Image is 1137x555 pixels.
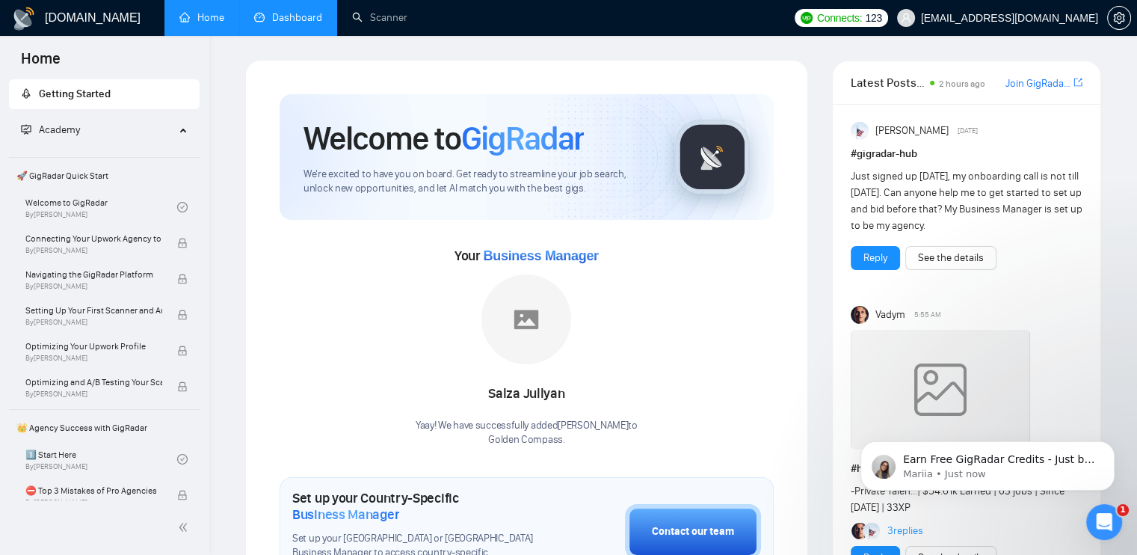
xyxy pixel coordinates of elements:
span: Latest Posts from the GigRadar Community [851,73,925,92]
span: We're excited to have you on board. Get ready to streamline your job search, unlock new opportuni... [303,168,651,196]
span: Business Manager [483,248,598,263]
img: weqQh+iSagEgQAAAABJRU5ErkJggg== [851,330,1030,450]
a: dashboardDashboard [254,11,322,24]
span: 5:55 AM [914,308,941,322]
img: logo [12,7,36,31]
span: lock [177,310,188,320]
span: setting [1108,12,1130,24]
span: Business Manager [292,506,399,523]
iframe: Intercom live chat [1086,504,1122,540]
span: lock [177,346,188,356]
span: By [PERSON_NAME] [25,318,162,327]
span: lock [177,274,188,284]
a: searchScanner [352,11,407,24]
span: By [PERSON_NAME] [25,282,162,291]
span: Optimizing Your Upwork Profile [25,339,162,354]
span: Optimizing and A/B Testing Your Scanner for Better Results [25,375,162,390]
span: 123 [865,10,881,26]
p: Golden Compass . [416,433,638,447]
span: 👑 Agency Success with GigRadar [10,413,198,443]
img: Vadym [851,306,869,324]
img: gigradar-logo.png [675,120,750,194]
h1: Set up your Country-Specific [292,490,550,523]
div: Salza Jullyan [416,381,638,407]
iframe: Intercom notifications message [838,410,1137,515]
span: Getting Started [39,88,111,100]
span: Academy [21,123,80,136]
button: Reply [851,246,900,270]
a: 3replies [887,524,922,539]
a: See the details [918,250,984,266]
span: Just signed up [DATE], my onboarding call is not till [DATE]. Can anyone help me to get started t... [851,170,1082,232]
button: setting [1107,6,1131,30]
h1: Welcome to [303,118,584,159]
li: Getting Started [9,79,200,109]
a: homeHome [179,11,224,24]
h1: # gigradar-hub [851,146,1082,162]
span: By [PERSON_NAME] [25,354,162,363]
span: 1 [1117,504,1129,516]
span: [DATE] [958,124,978,138]
button: See the details [905,246,996,270]
img: placeholder.png [481,275,571,364]
img: Anisuzzaman Khan [851,122,869,140]
span: Home [9,48,73,79]
img: Anisuzzaman Khan [863,523,880,539]
span: user [901,13,911,23]
span: By [PERSON_NAME] [25,246,162,255]
span: check-circle [177,454,188,464]
span: check-circle [177,202,188,212]
span: ⛔ Top 3 Mistakes of Pro Agencies [25,483,162,498]
span: Connects: [817,10,862,26]
span: lock [177,238,188,248]
div: Contact our team [652,524,734,540]
a: export [1073,76,1082,90]
span: Your [455,248,599,264]
span: rocket [21,88,31,99]
span: Connecting Your Upwork Agency to GigRadar [25,231,162,246]
a: Join GigRadar Slack Community [1005,76,1070,92]
img: upwork-logo.png [801,12,813,24]
span: 2 hours ago [939,79,985,89]
span: [PERSON_NAME] [875,123,948,139]
span: lock [177,381,188,392]
a: Reply [863,250,887,266]
a: Welcome to GigRadarBy[PERSON_NAME] [25,191,177,224]
span: Setting Up Your First Scanner and Auto-Bidder [25,303,162,318]
div: Yaay! We have successfully added [PERSON_NAME] to [416,419,638,447]
a: 1️⃣ Start HereBy[PERSON_NAME] [25,443,177,476]
a: setting [1107,12,1131,24]
span: Vadym [875,307,905,323]
span: By [PERSON_NAME] [25,390,162,399]
span: 🚀 GigRadar Quick Start [10,161,198,191]
span: fund-projection-screen [21,124,31,135]
span: By [PERSON_NAME] [25,498,162,507]
span: double-left [178,520,193,535]
span: GigRadar [461,118,584,159]
span: Academy [39,123,80,136]
span: lock [177,490,188,500]
span: Navigating the GigRadar Platform [25,267,162,282]
span: export [1073,76,1082,88]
